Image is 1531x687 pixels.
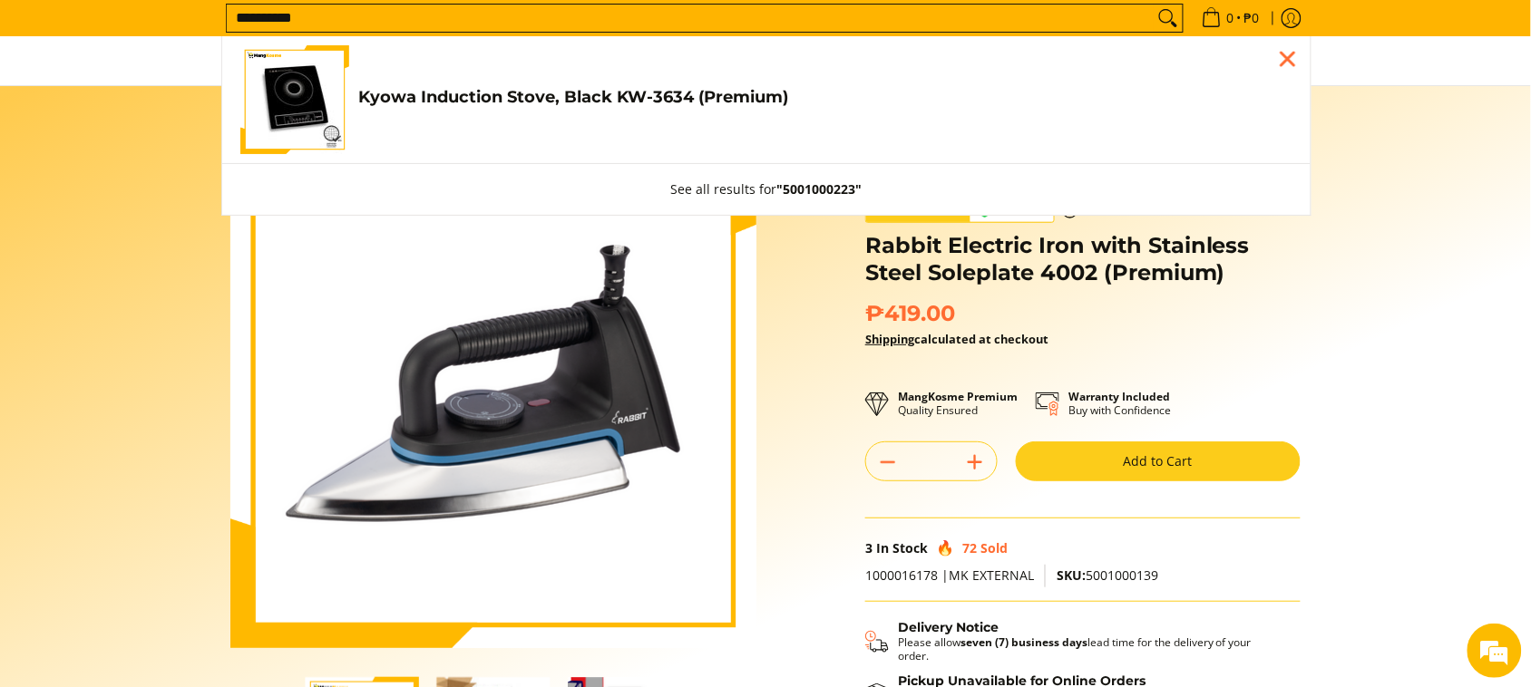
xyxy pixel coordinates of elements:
[9,495,346,558] textarea: Type your message and hit 'Enter'
[865,620,1282,663] button: Shipping & Delivery
[1224,12,1237,24] span: 0
[1068,389,1170,404] strong: Warranty Included
[865,331,1048,347] strong: calculated at checkout
[230,122,756,648] img: https://mangkosme.com/products/rabbit-electric-iron-with-stainless-steel-soleplate-4002-class-a
[1068,390,1171,417] p: Buy with Confidence
[1057,566,1086,584] span: SKU:
[1016,441,1301,481] button: Add to Cart
[865,566,1034,584] span: 1000016178 |MK EXTERNAL
[865,539,873,556] span: 3
[961,634,1087,650] strong: seven (7) business days
[1057,566,1158,584] span: 5001000139
[94,102,305,125] div: Chat with us now
[240,45,1292,154] a: Kyowa Induction Stove, Black KW-3634 (Premium) Kyowa Induction Stove, Black KW-3634 (Premium)
[240,45,349,154] img: Kyowa Induction Stove, Black KW-3634 (Premium)
[865,331,914,347] a: Shipping
[653,164,881,215] button: See all results for"5001000223"
[1242,12,1263,24] span: ₱0
[898,619,999,635] strong: Delivery Notice
[358,87,1292,108] h4: Kyowa Induction Stove, Black KW-3634 (Premium)
[980,539,1008,556] span: Sold
[898,390,1018,417] p: Quality Ensured
[1274,45,1302,73] div: Close pop up
[1196,8,1265,28] span: •
[953,448,997,477] button: Add
[777,180,863,198] strong: "5001000223"
[866,448,910,477] button: Subtract
[865,232,1301,286] h1: Rabbit Electric Iron with Stainless Steel Soleplate 4002 (Premium)
[297,9,341,53] div: Minimize live chat window
[1154,5,1183,32] button: Search
[962,539,977,556] span: 72
[898,635,1282,663] p: Please allow lead time for the delivery of your order.
[876,539,928,556] span: In Stock
[865,300,955,327] span: ₱419.00
[105,228,250,411] span: We're online!
[898,389,1018,404] strong: MangKosme Premium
